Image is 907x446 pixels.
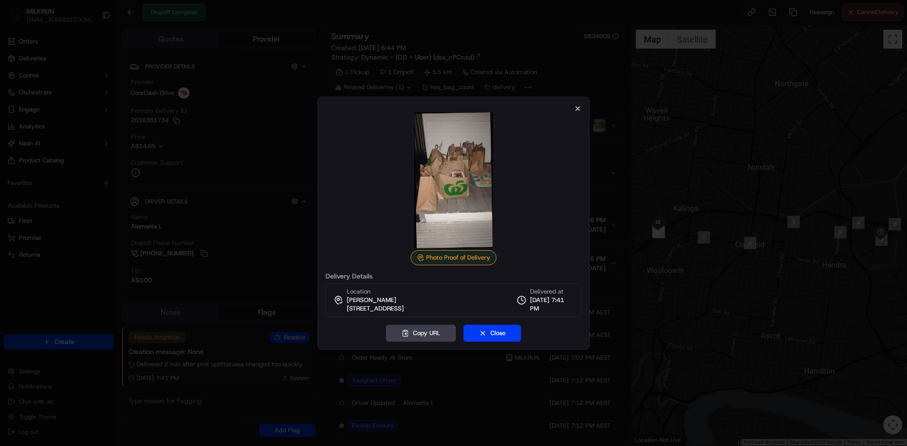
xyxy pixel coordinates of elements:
label: Delivery Details [325,273,582,279]
img: photo_proof_of_delivery image [385,112,522,248]
button: Close [463,325,521,342]
span: [STREET_ADDRESS] [347,304,404,313]
span: Location [347,287,370,296]
span: [PERSON_NAME] [347,296,396,304]
span: Delivered at [530,287,573,296]
button: Copy URL [386,325,456,342]
span: [DATE] 7:41 PM [530,296,573,313]
div: Photo Proof of Delivery [411,250,496,265]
